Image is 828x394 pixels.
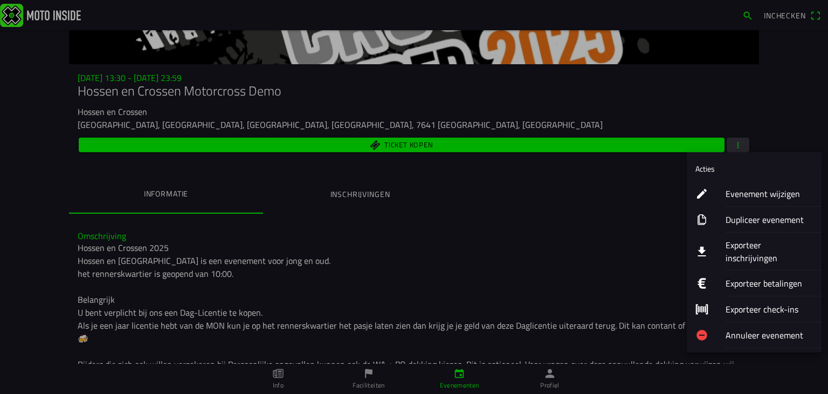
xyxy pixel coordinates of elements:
ion-label: Annuleer evenement [726,329,813,342]
ion-icon: download [695,245,708,258]
ion-icon: copy [695,213,708,226]
ion-label: Acties [695,163,715,174]
ion-icon: create [695,187,708,200]
ion-label: Evenement wijzigen [726,187,813,200]
ion-label: Exporteer betalingen [726,277,813,290]
ion-label: Dupliceer evenement [726,213,813,226]
ion-label: Exporteer inschrijvingen [726,239,813,264]
ion-icon: remove circle [695,329,708,342]
ion-label: Exporteer check-ins [726,303,813,316]
ion-icon: logo euro [695,277,708,290]
ion-icon: barcode [695,303,708,316]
